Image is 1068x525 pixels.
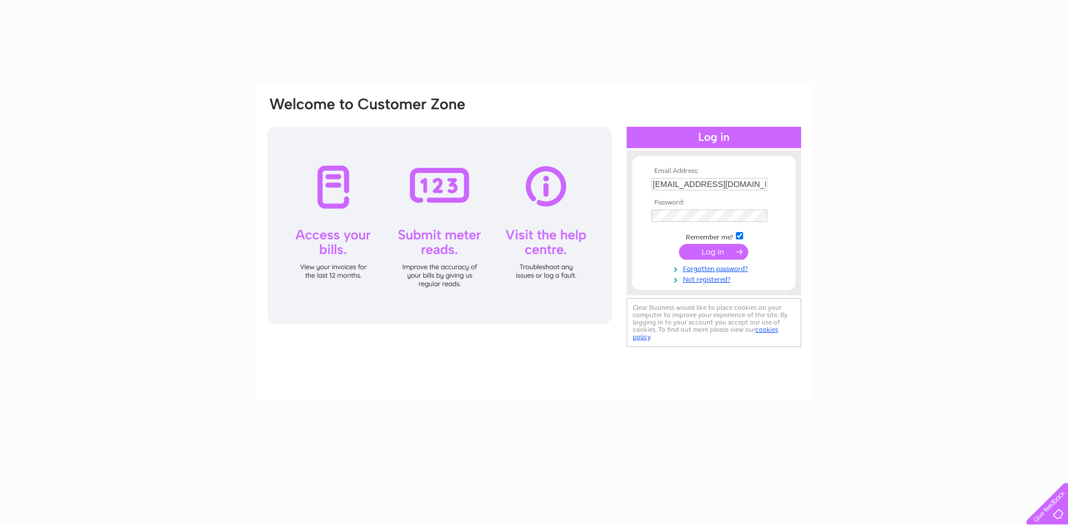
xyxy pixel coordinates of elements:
a: Forgotten password? [651,262,779,273]
div: Clear Business would like to place cookies on your computer to improve your experience of the sit... [627,298,801,347]
th: Email Address: [649,167,779,175]
a: cookies policy [633,326,778,341]
th: Password: [649,199,779,207]
a: Not registered? [651,273,779,284]
td: Remember me? [649,230,779,242]
input: Submit [679,244,748,260]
